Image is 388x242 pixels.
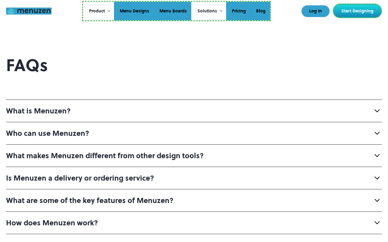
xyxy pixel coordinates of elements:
[6,218,98,228] div: How does Menuzen work?
[6,151,204,161] strong: What makes Menuzen different from other design tools?
[226,2,250,21] a: Pricing
[6,173,154,183] strong: Is Menuzen a delivery or ordering service?
[154,2,191,21] a: Menu Boards
[191,2,226,21] div: Solutions
[333,4,382,18] a: Start Designing
[6,55,239,75] h2: FAQs
[6,106,71,116] div: What is Menuzen?
[250,2,270,21] a: Blog
[197,8,217,15] div: Solutions
[114,2,154,21] a: Menu Designs
[83,2,114,21] div: Product
[301,5,330,17] a: Log In
[89,8,105,15] div: Product
[6,195,173,205] strong: What are some of the key features of Menuzen?
[6,128,89,138] strong: Who can use Menuzen?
